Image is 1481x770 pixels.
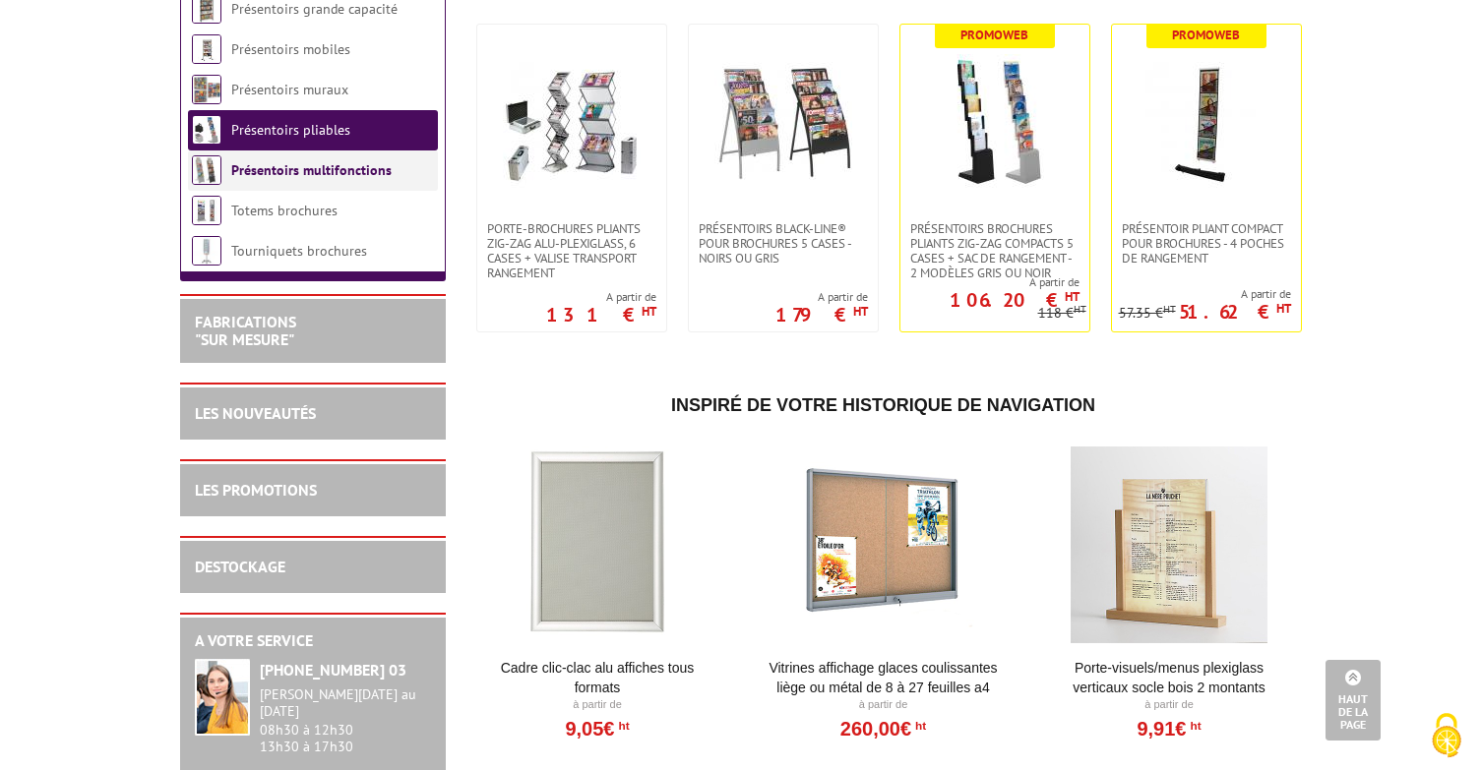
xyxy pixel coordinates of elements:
[260,660,406,680] strong: [PHONE_NUMBER] 03
[671,395,1095,415] span: Inspiré de votre historique de navigation
[231,40,350,58] a: Présentoirs mobiles
[614,719,629,733] sup: HT
[503,54,641,192] img: Porte-Brochures pliants ZIG-ZAG Alu-Plexiglass, 6 cases + valise transport rangement
[853,303,868,320] sup: HT
[477,221,666,280] a: Porte-Brochures pliants ZIG-ZAG Alu-Plexiglass, 6 cases + valise transport rangement
[950,294,1080,306] p: 106.20 €
[231,242,367,260] a: Tourniquets brochures
[546,309,656,321] p: 131 €
[911,719,926,733] sup: HT
[260,686,431,720] div: [PERSON_NAME][DATE] au [DATE]
[689,221,878,266] a: Présentoirs Black-Line® pour brochures 5 Cases - Noirs ou Gris
[926,54,1064,192] img: Présentoirs brochures pliants Zig-Zag compacts 5 cases + sac de rangement - 2 Modèles Gris ou Noir
[192,236,221,266] img: Tourniquets brochures
[762,658,1005,697] a: Vitrines affichage glaces coulissantes liège ou métal de 8 à 27 feuilles A4
[195,632,431,650] h2: A votre service
[260,686,431,754] div: 08h30 à 12h30 13h30 à 17h30
[1138,54,1275,192] img: Présentoir pliant compact pour brochures - 4 poches de rangement
[1137,723,1201,735] a: 9,91€HT
[1326,660,1381,740] a: Haut de la page
[1065,288,1080,305] sup: HT
[1112,221,1301,266] a: Présentoir pliant compact pour brochures - 4 poches de rangement
[192,34,221,64] img: Présentoirs mobiles
[195,480,317,500] a: LES PROMOTIONS
[1412,703,1481,770] button: Cookies (fenêtre modale)
[192,115,221,145] img: Présentoirs pliables
[900,274,1080,290] span: A partir de
[775,289,868,305] span: A partir de
[714,54,852,192] img: Présentoirs Black-Line® pour brochures 5 Cases - Noirs ou Gris
[1276,300,1291,317] sup: HT
[192,75,221,104] img: Présentoirs muraux
[910,221,1080,280] span: Présentoirs brochures pliants Zig-Zag compacts 5 cases + sac de rangement - 2 Modèles Gris ou Noir
[775,309,868,321] p: 179 €
[195,557,285,576] a: DESTOCKAGE
[1038,306,1086,321] p: 118 €
[1074,302,1086,316] sup: HT
[195,403,316,423] a: LES NOUVEAUTÉS
[231,202,338,219] a: Totems brochures
[960,27,1028,43] b: Promoweb
[192,196,221,225] img: Totems brochures
[1186,719,1201,733] sup: HT
[195,312,296,349] a: FABRICATIONS"Sur Mesure"
[1048,658,1291,697] a: Porte-Visuels/Menus Plexiglass Verticaux Socle Bois 2 Montants
[1119,306,1176,321] p: 57.35 €
[231,81,348,98] a: Présentoirs muraux
[1122,221,1291,266] span: Présentoir pliant compact pour brochures - 4 poches de rangement
[699,221,868,266] span: Présentoirs Black-Line® pour brochures 5 Cases - Noirs ou Gris
[1048,697,1291,713] p: À partir de
[476,697,719,713] p: À partir de
[231,161,392,179] a: Présentoirs multifonctions
[1172,27,1240,43] b: Promoweb
[231,121,350,139] a: Présentoirs pliables
[1119,286,1291,302] span: A partir de
[1163,302,1176,316] sup: HT
[762,697,1005,713] p: À partir de
[642,303,656,320] sup: HT
[192,155,221,185] img: Présentoirs multifonctions
[476,658,719,697] a: Cadre Clic-Clac Alu affiches tous formats
[1422,711,1471,760] img: Cookies (fenêtre modale)
[1179,306,1291,318] p: 51.62 €
[900,221,1089,280] a: Présentoirs brochures pliants Zig-Zag compacts 5 cases + sac de rangement - 2 Modèles Gris ou Noir
[487,221,656,280] span: Porte-Brochures pliants ZIG-ZAG Alu-Plexiglass, 6 cases + valise transport rangement
[546,289,656,305] span: A partir de
[195,659,250,736] img: widget-service.jpg
[840,723,926,735] a: 260,00€HT
[565,723,629,735] a: 9,05€HT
